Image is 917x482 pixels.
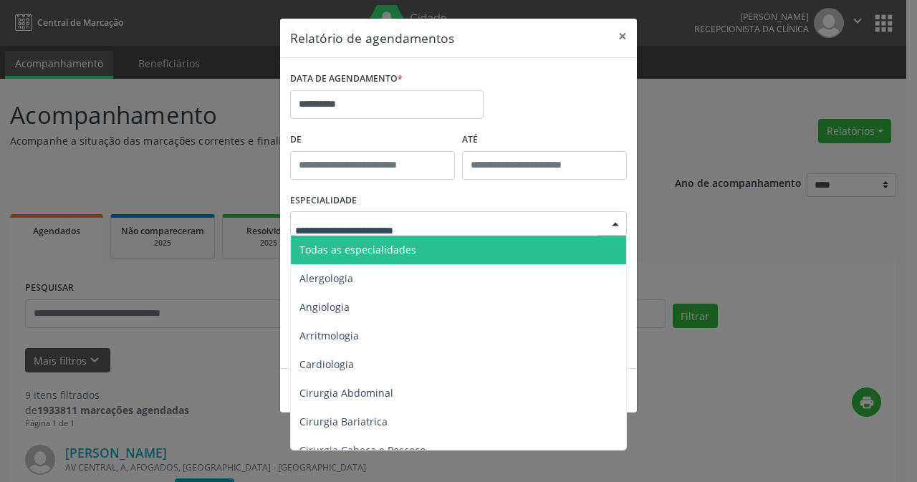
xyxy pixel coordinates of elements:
[299,300,350,314] span: Angiologia
[299,329,359,342] span: Arritmologia
[290,29,454,47] h5: Relatório de agendamentos
[299,243,416,256] span: Todas as especialidades
[290,129,455,151] label: De
[299,271,353,285] span: Alergologia
[299,357,354,371] span: Cardiologia
[608,19,637,54] button: Close
[299,443,426,457] span: Cirurgia Cabeça e Pescoço
[299,386,393,400] span: Cirurgia Abdominal
[290,68,403,90] label: DATA DE AGENDAMENTO
[290,190,357,212] label: ESPECIALIDADE
[299,415,388,428] span: Cirurgia Bariatrica
[462,129,627,151] label: ATÉ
